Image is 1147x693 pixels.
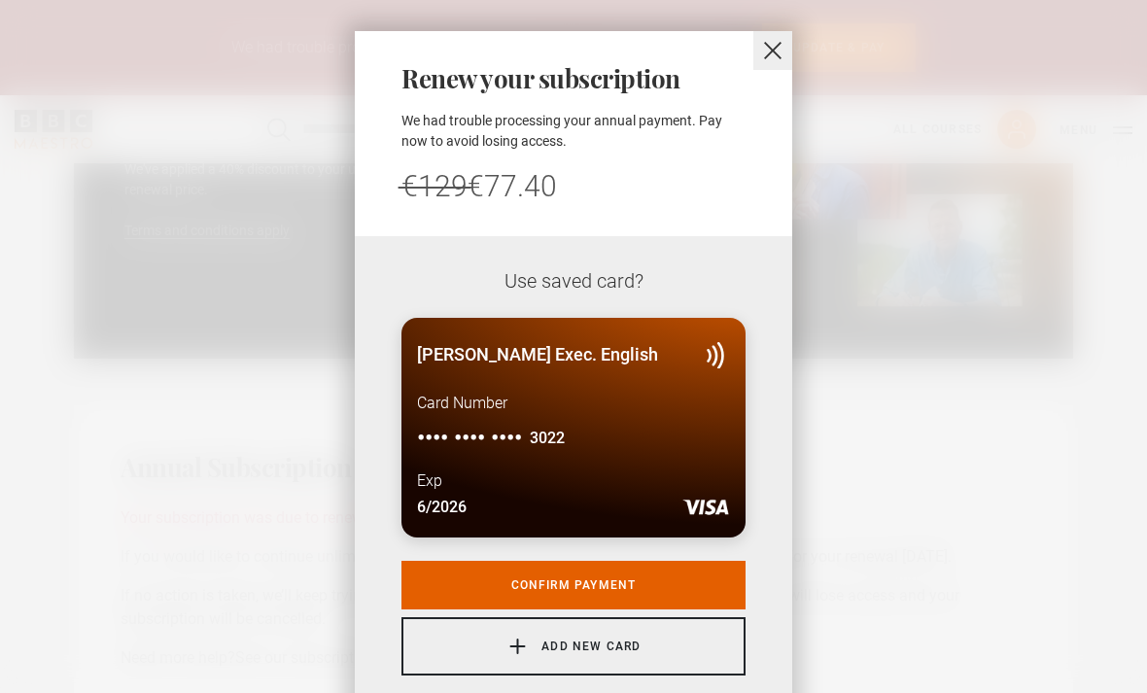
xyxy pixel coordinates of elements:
[417,423,730,454] p: •••• •••• ••••
[417,341,658,367] p: [PERSON_NAME] Exec. English
[417,469,442,493] p: Exp
[401,167,746,205] div: €77.40
[401,561,746,609] button: Confirm payment
[417,392,730,415] p: Card Number
[417,496,467,519] p: 6/2026
[753,31,792,70] button: close
[401,267,746,295] p: Use saved card?
[401,111,746,152] p: We had trouble processing your annual payment. Pay now to avoid losing access.
[401,169,468,203] span: €129
[401,62,746,95] h3: Renew your subscription
[530,423,565,454] span: 3022
[682,493,730,522] img: visa
[401,617,746,676] button: Add new card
